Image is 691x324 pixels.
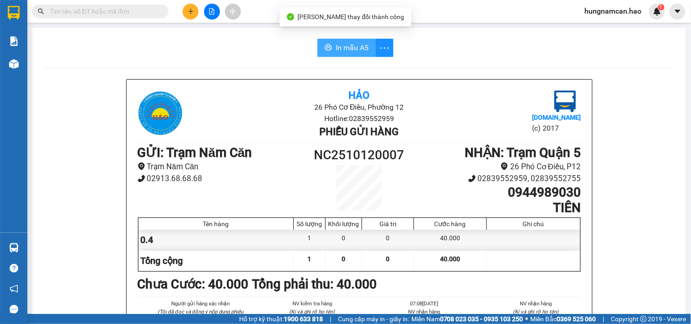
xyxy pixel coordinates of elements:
button: plus [183,4,199,20]
span: plus [188,8,194,15]
strong: 0708 023 035 - 0935 103 250 [440,315,523,323]
input: Tìm tên, số ĐT hoặc mã đơn [50,6,158,16]
li: NV kiểm tra hàng [267,299,358,308]
b: GỬI : Trạm Năm Căn [138,145,252,160]
span: printer [325,44,332,52]
span: environment [501,162,508,170]
li: (c) 2017 [532,122,581,134]
span: environment [138,162,145,170]
img: warehouse-icon [9,243,19,253]
span: 0 [386,255,390,263]
span: Cung cấp máy in - giấy in: [338,314,409,324]
div: Số lượng [296,220,323,228]
div: Giá trị [364,220,411,228]
span: 40.000 [440,255,460,263]
span: phone [138,175,145,182]
b: [DOMAIN_NAME] [532,114,581,121]
button: printerIn mẫu A5 [317,39,376,57]
img: solution-icon [9,36,19,46]
span: [PERSON_NAME] thay đổi thành công [298,13,404,20]
strong: 0369 525 060 [557,315,596,323]
span: aim [230,8,236,15]
div: 0.4 [138,230,294,250]
span: hungnamcan.hao [578,5,649,17]
div: 40.000 [414,230,486,250]
b: NHẬN : Trạm Quận 5 [465,145,581,160]
b: Tổng phải thu: 40.000 [252,277,377,292]
span: Miền Nam [411,314,523,324]
li: 26 Phó Cơ Điều, P12 [415,161,581,173]
img: logo.jpg [554,91,576,112]
li: NV nhận hàng [491,299,581,308]
span: In mẫu A5 [336,42,369,53]
li: 26 Phó Cơ Điều, Phường 12 [211,101,507,113]
i: (Kí và ghi rõ họ tên) [290,309,335,315]
img: icon-new-feature [653,7,661,15]
h1: TIÊN [415,200,581,216]
span: search [38,8,44,15]
b: Hảo [348,90,369,101]
span: check-circle [287,13,294,20]
span: ⚪️ [526,317,528,321]
span: notification [10,284,18,293]
img: logo.jpg [138,91,183,136]
i: (Kí và ghi rõ họ tên) [513,309,559,315]
h1: NC2510120007 [304,145,415,165]
li: Người gửi hàng xác nhận [156,299,246,308]
img: warehouse-icon [9,59,19,69]
span: 1 [660,4,663,10]
li: Hotline: 02839552959 [211,113,507,124]
li: NV nhận hàng [379,308,470,316]
span: file-add [209,8,215,15]
div: Khối lượng [328,220,359,228]
li: 07:08[DATE] [379,299,470,308]
li: Trạm Năm Căn [138,161,304,173]
span: message [10,305,18,314]
b: Chưa Cước : 40.000 [138,277,249,292]
span: copyright [640,316,647,322]
span: Tổng cộng [141,255,183,266]
div: 0 [326,230,362,250]
span: question-circle [10,264,18,273]
div: 1 [294,230,326,250]
i: (Tôi đã đọc và đồng ý nộp dung phiếu gửi hàng) [158,309,243,323]
button: aim [225,4,241,20]
span: caret-down [674,7,682,15]
sup: 1 [658,4,665,10]
div: Tên hàng [141,220,292,228]
li: 02913.68.68.68 [138,172,304,185]
span: phone [468,175,476,182]
h1: 0944989030 [415,185,581,200]
img: logo-vxr [8,6,20,20]
li: 02839552959, 02839552755 [415,172,581,185]
span: | [330,314,331,324]
button: file-add [204,4,220,20]
span: Miền Bắc [531,314,596,324]
span: 1 [308,255,312,263]
span: more [376,42,393,54]
strong: 1900 633 818 [284,315,323,323]
span: 0 [342,255,346,263]
div: 0 [362,230,414,250]
div: Cước hàng [416,220,484,228]
span: | [603,314,604,324]
button: caret-down [670,4,686,20]
span: Hỗ trợ kỹ thuật: [239,314,323,324]
b: Phiếu gửi hàng [319,126,399,137]
div: Ghi chú [489,220,578,228]
button: more [375,39,394,57]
